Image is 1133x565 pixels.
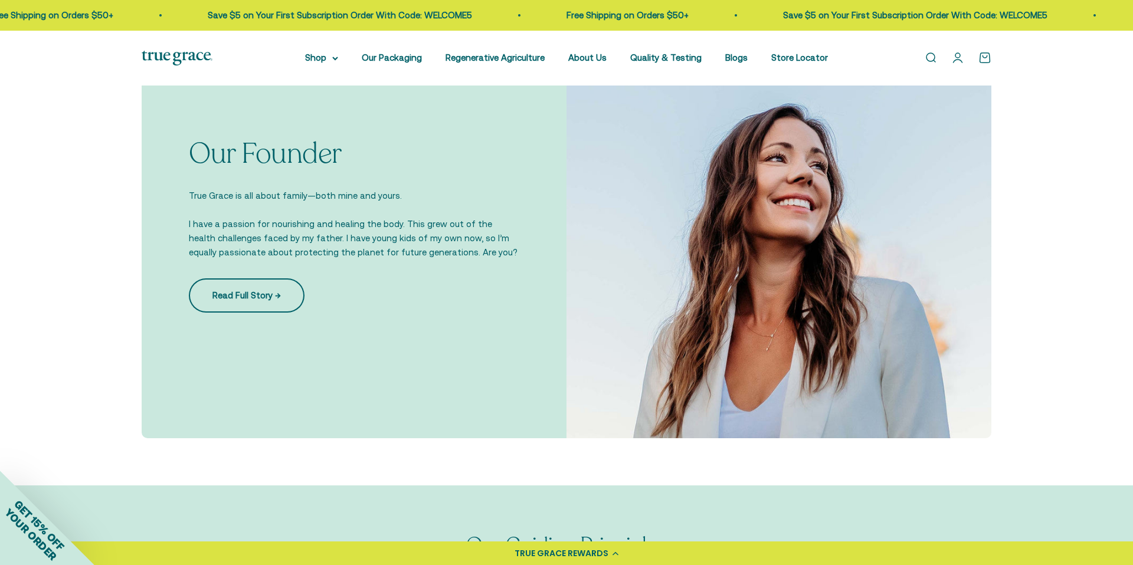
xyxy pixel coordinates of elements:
[2,506,59,563] span: YOUR ORDER
[446,52,545,63] a: Regenerative Agriculture
[12,498,67,553] span: GET 15% OFF
[771,52,828,63] a: Store Locator
[189,278,304,313] a: Read Full Story →
[305,51,338,65] summary: Shop
[200,8,464,22] p: Save $5 on Your First Subscription Order With Code: WELCOME5
[559,10,681,20] a: Free Shipping on Orders $50+
[466,533,667,558] h2: Our Guiding Principles
[189,217,519,259] p: I have a passion for nourishing and healing the body. This grew out of the health challenges face...
[630,52,702,63] a: Quality & Testing
[725,52,748,63] a: Blogs
[362,52,422,63] a: Our Packaging
[189,189,519,203] p: True Grace is all about family—both mine and yours.
[189,139,519,170] p: Our Founder
[515,547,608,560] div: TRUE GRACE REWARDS
[568,52,607,63] a: About Us
[775,8,1040,22] p: Save $5 on Your First Subscription Order With Code: WELCOME5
